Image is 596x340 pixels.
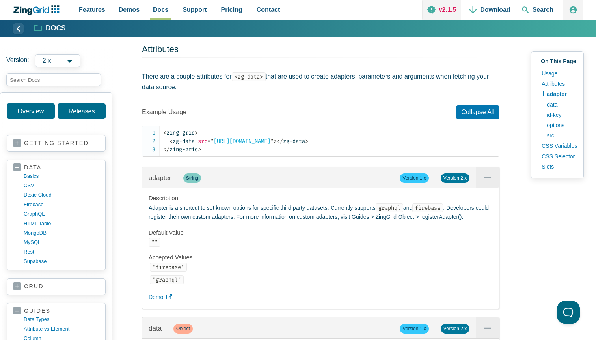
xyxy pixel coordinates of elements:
[210,138,214,145] span: "
[195,130,198,136] span: >
[13,139,99,147] a: getting started
[150,263,187,272] code: "firebase"
[557,301,580,324] iframe: Help Scout Beacon - Open
[24,257,99,266] a: supabase
[149,203,493,222] p: Adapter is a shortcut to set known options for specific third party datasets. Currently supports ...
[149,293,493,302] a: Demo
[149,229,493,237] h4: Default Value
[6,73,101,86] input: search input
[24,315,99,324] a: data types
[274,138,277,145] span: >
[257,4,280,15] span: Contact
[400,324,428,333] span: Version 1.x
[24,228,99,238] a: MongoDB
[456,105,499,119] span: Collapse All
[207,138,274,145] span: [URL][DOMAIN_NAME]
[543,130,577,141] a: src
[149,293,163,302] span: Demo
[24,190,99,200] a: dexie cloud
[163,146,169,153] span: </
[543,120,577,130] a: options
[119,4,140,15] span: Demos
[163,146,198,153] span: zing-grid
[46,25,66,32] strong: Docs
[13,164,99,171] a: data
[169,138,173,145] span: <
[149,194,493,202] h4: Description
[149,174,171,182] a: adapter
[6,54,29,67] span: Version:
[24,219,99,228] a: HTML table
[153,4,168,15] span: Docs
[34,24,66,33] a: Docs
[24,181,99,190] a: CSV
[412,203,443,212] code: firebase
[173,324,193,333] span: Object
[149,238,160,247] code: ""
[142,44,179,54] a: Attributes
[543,100,577,110] a: data
[543,110,577,120] a: id-key
[149,325,162,332] a: data
[305,138,308,145] span: >
[142,105,499,119] p: Example Usage
[79,4,105,15] span: Features
[24,247,99,257] a: rest
[150,275,184,284] code: "graphql"
[58,103,106,119] a: Releases
[277,138,283,145] span: </
[538,151,577,162] a: CSS Selector
[163,130,195,136] span: zing-grid
[376,203,403,212] code: graphql
[24,324,99,334] a: Attribute vs Element
[441,324,469,333] span: Version 2.x
[441,173,469,183] span: Version 2.x
[13,5,63,15] a: ZingChart Logo. Click to return to the homepage
[24,238,99,247] a: MySQL
[169,138,195,145] span: zg-data
[183,173,201,183] span: String
[6,54,112,67] label: Versions
[149,254,493,261] h4: Accepted Values
[538,68,577,79] a: Usage
[538,162,577,172] a: Slots
[24,171,99,181] a: basics
[198,146,201,153] span: >
[13,307,99,315] a: guides
[221,4,242,15] span: Pricing
[543,89,577,99] a: adapter
[13,283,99,291] a: crud
[183,4,207,15] span: Support
[142,71,499,92] p: There are a couple attributes for that are used to create adapters, parameters and arguments when...
[232,72,266,81] code: <zg-data>
[7,103,55,119] a: Overview
[24,209,99,219] a: GraphQL
[538,79,577,89] a: Attributes
[270,138,274,145] span: "
[400,173,428,183] span: Version 1.x
[277,138,305,145] span: zg-data
[207,138,210,145] span: =
[24,200,99,209] a: firebase
[163,130,166,136] span: <
[538,141,577,151] a: CSS Variables
[198,138,207,145] span: src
